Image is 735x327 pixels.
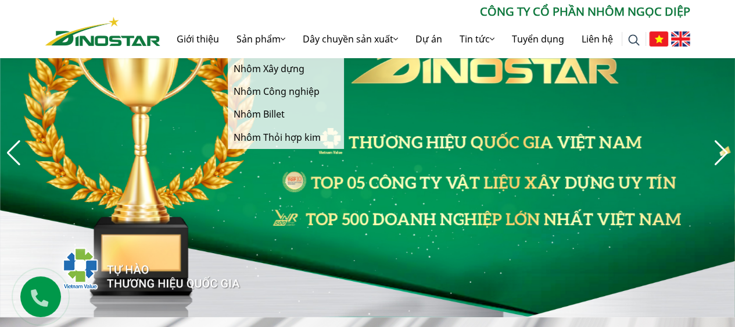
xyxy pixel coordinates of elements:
[714,140,729,166] div: Next slide
[28,226,242,305] img: thqg
[228,80,344,103] a: Nhôm Công nghiệp
[228,58,344,80] a: Nhôm Xây dựng
[228,103,344,126] a: Nhôm Billet
[168,20,228,58] a: Giới thiệu
[503,20,573,58] a: Tuyển dụng
[228,126,344,149] a: Nhôm Thỏi hợp kim
[294,20,407,58] a: Dây chuyền sản xuất
[6,140,21,166] div: Previous slide
[407,20,451,58] a: Dự án
[451,20,503,58] a: Tin tức
[228,20,294,58] a: Sản phẩm
[45,17,160,46] img: Nhôm Dinostar
[671,31,690,47] img: English
[628,34,640,46] img: search
[573,20,622,58] a: Liên hệ
[160,3,690,20] p: CÔNG TY CỔ PHẦN NHÔM NGỌC DIỆP
[45,15,160,45] a: Nhôm Dinostar
[649,31,668,47] img: Tiếng Việt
